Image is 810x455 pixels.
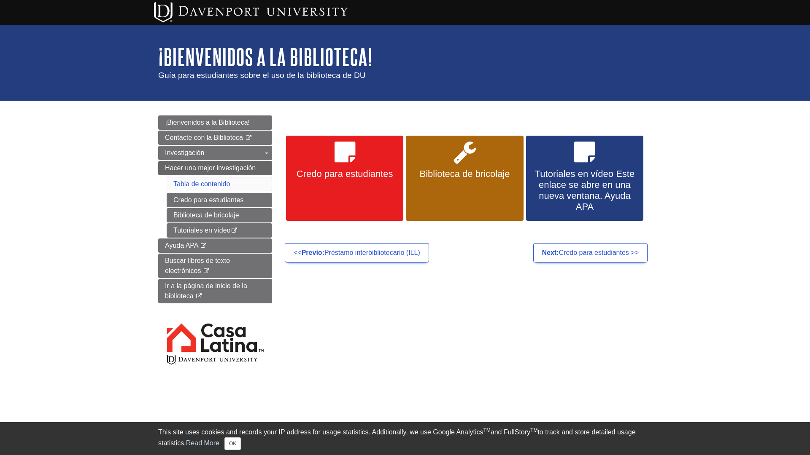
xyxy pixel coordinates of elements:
div: Guide Pages [158,115,272,380]
span: Credo para estudiantes [292,169,397,179]
sup: TM [483,427,490,433]
button: Close [224,437,241,450]
i: This link opens in a new window [203,268,210,274]
a: Hacer una mejor investigación [158,161,272,175]
sup: TM [530,427,537,433]
span: Guía para estudiantes sobre el uso de la biblioteca de DU [158,71,366,80]
span: ¡Bienvenidos a la Biblioteca! [165,119,250,126]
span: Tutoriales en vídeo Este enlace se abre en una nueva ventana. Ayuda APA [532,169,637,212]
a: Biblioteca de bricolaje [406,136,523,221]
a: Credo para estudiantes [167,193,272,207]
span: Investigación [165,149,204,156]
i: This link opens in a new window [200,243,207,249]
a: <<Previo:Préstamo interbibliotecario (ILL) [285,243,429,262]
h1: ¡Bienvenidos a la Biblioteca! [158,44,652,70]
i: This link opens in a new window [195,294,202,299]
span: Buscar libros de texto electrónicos [165,257,230,274]
strong: Previo: [302,249,324,256]
a: Contacte con la Biblioteca [158,131,272,145]
a: ¡Bienvenidos a la Biblioteca! [158,115,272,130]
i: This link opens in a new window [245,135,252,141]
a: Read More [186,439,219,447]
a: Buscar libros de texto electrónicos [158,254,272,278]
strong: Next: [542,249,559,256]
a: Investigación [158,146,272,160]
a: Next:Credo para estudiantes >> [533,243,648,262]
span: Contacte con la Biblioteca [165,134,243,141]
a: Biblioteca de bricolaje [167,208,272,222]
span: Hacer una mejor investigación [165,164,256,171]
a: Tabla de contenido [173,180,230,187]
a: Ayuda APA [158,238,272,253]
a: Ir a la página de inicio de la biblioteca [158,279,272,303]
div: This site uses cookies and records your IP address for usage statistics. Additionally, we use Goo... [158,427,652,450]
a: Credo para estudiantes [286,136,403,221]
a: Tutoriales en vídeo [167,223,272,238]
i: This link opens in a new window [230,228,238,233]
span: Ayuda APA [165,242,198,249]
span: Ir a la página de inicio de la biblioteca [165,282,247,300]
span: Biblioteca de bricolaje [412,169,517,179]
img: Davenport University [154,2,348,22]
a: Tutoriales en vídeo Este enlace se abre en una nueva ventana. Ayuda APA [526,136,643,221]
